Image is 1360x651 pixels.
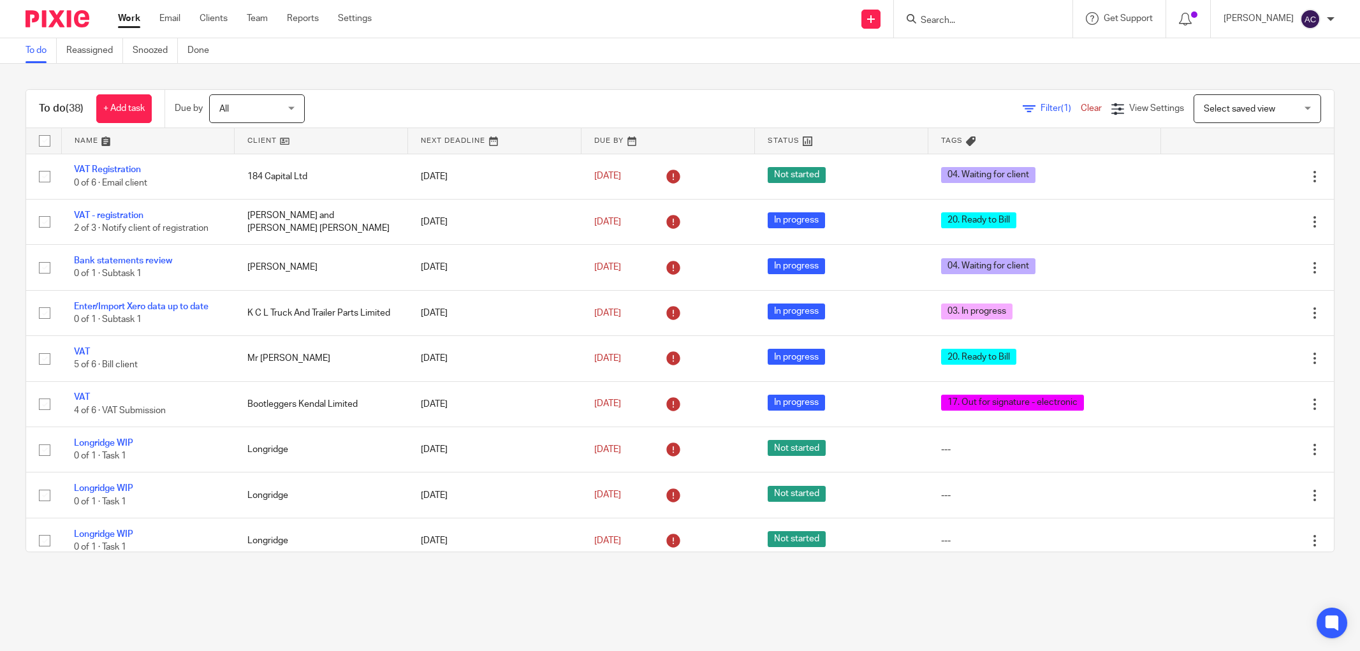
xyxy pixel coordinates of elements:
[408,290,581,335] td: [DATE]
[39,102,84,115] h1: To do
[74,256,172,265] a: Bank statements review
[1104,14,1153,23] span: Get Support
[96,94,152,123] a: + Add task
[768,212,825,228] span: In progress
[941,395,1084,411] span: 17. Out for signature - electronic
[594,445,621,454] span: [DATE]
[594,536,621,545] span: [DATE]
[74,211,143,220] a: VAT - registration
[941,304,1013,319] span: 03. In progress
[187,38,219,63] a: Done
[408,518,581,563] td: [DATE]
[594,263,621,272] span: [DATE]
[594,400,621,409] span: [DATE]
[768,486,826,502] span: Not started
[74,451,126,460] span: 0 of 1 · Task 1
[941,167,1035,183] span: 04. Waiting for client
[74,530,133,539] a: Longridge WIP
[235,518,408,563] td: Longridge
[133,38,178,63] a: Snoozed
[235,154,408,199] td: 184 Capital Ltd
[74,361,138,370] span: 5 of 6 · Bill client
[159,12,180,25] a: Email
[74,224,208,233] span: 2 of 3 · Notify client of registration
[1129,104,1184,113] span: View Settings
[74,439,133,448] a: Longridge WIP
[26,38,57,63] a: To do
[594,217,621,226] span: [DATE]
[74,315,142,324] span: 0 of 1 · Subtask 1
[26,10,89,27] img: Pixie
[768,258,825,274] span: In progress
[941,212,1016,228] span: 20. Ready to Bill
[594,490,621,499] span: [DATE]
[408,199,581,244] td: [DATE]
[338,12,372,25] a: Settings
[941,258,1035,274] span: 04. Waiting for client
[219,105,229,113] span: All
[247,12,268,25] a: Team
[235,336,408,381] td: Mr [PERSON_NAME]
[66,38,123,63] a: Reassigned
[1081,104,1102,113] a: Clear
[1061,104,1071,113] span: (1)
[408,472,581,518] td: [DATE]
[200,12,228,25] a: Clients
[118,12,140,25] a: Work
[74,543,126,552] span: 0 of 1 · Task 1
[74,165,141,174] a: VAT Registration
[768,349,825,365] span: In progress
[74,484,133,493] a: Longridge WIP
[594,172,621,181] span: [DATE]
[768,531,826,547] span: Not started
[1041,104,1081,113] span: Filter
[768,440,826,456] span: Not started
[768,395,825,411] span: In progress
[1204,105,1275,113] span: Select saved view
[74,270,142,279] span: 0 of 1 · Subtask 1
[941,349,1016,365] span: 20. Ready to Bill
[408,336,581,381] td: [DATE]
[235,199,408,244] td: [PERSON_NAME] and [PERSON_NAME] [PERSON_NAME]
[941,443,1148,456] div: ---
[594,354,621,363] span: [DATE]
[74,406,166,415] span: 4 of 6 · VAT Submission
[235,381,408,427] td: Bootleggers Kendal Limited
[594,309,621,318] span: [DATE]
[235,245,408,290] td: [PERSON_NAME]
[408,154,581,199] td: [DATE]
[235,472,408,518] td: Longridge
[74,497,126,506] span: 0 of 1 · Task 1
[287,12,319,25] a: Reports
[919,15,1034,27] input: Search
[408,381,581,427] td: [DATE]
[66,103,84,113] span: (38)
[74,393,90,402] a: VAT
[768,167,826,183] span: Not started
[235,290,408,335] td: K C L Truck And Trailer Parts Limited
[1300,9,1320,29] img: svg%3E
[74,302,208,311] a: Enter/Import Xero data up to date
[408,427,581,472] td: [DATE]
[74,347,90,356] a: VAT
[768,304,825,319] span: In progress
[74,179,147,187] span: 0 of 6 · Email client
[941,137,963,144] span: Tags
[941,489,1148,502] div: ---
[175,102,203,115] p: Due by
[408,245,581,290] td: [DATE]
[941,534,1148,547] div: ---
[1224,12,1294,25] p: [PERSON_NAME]
[235,427,408,472] td: Longridge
